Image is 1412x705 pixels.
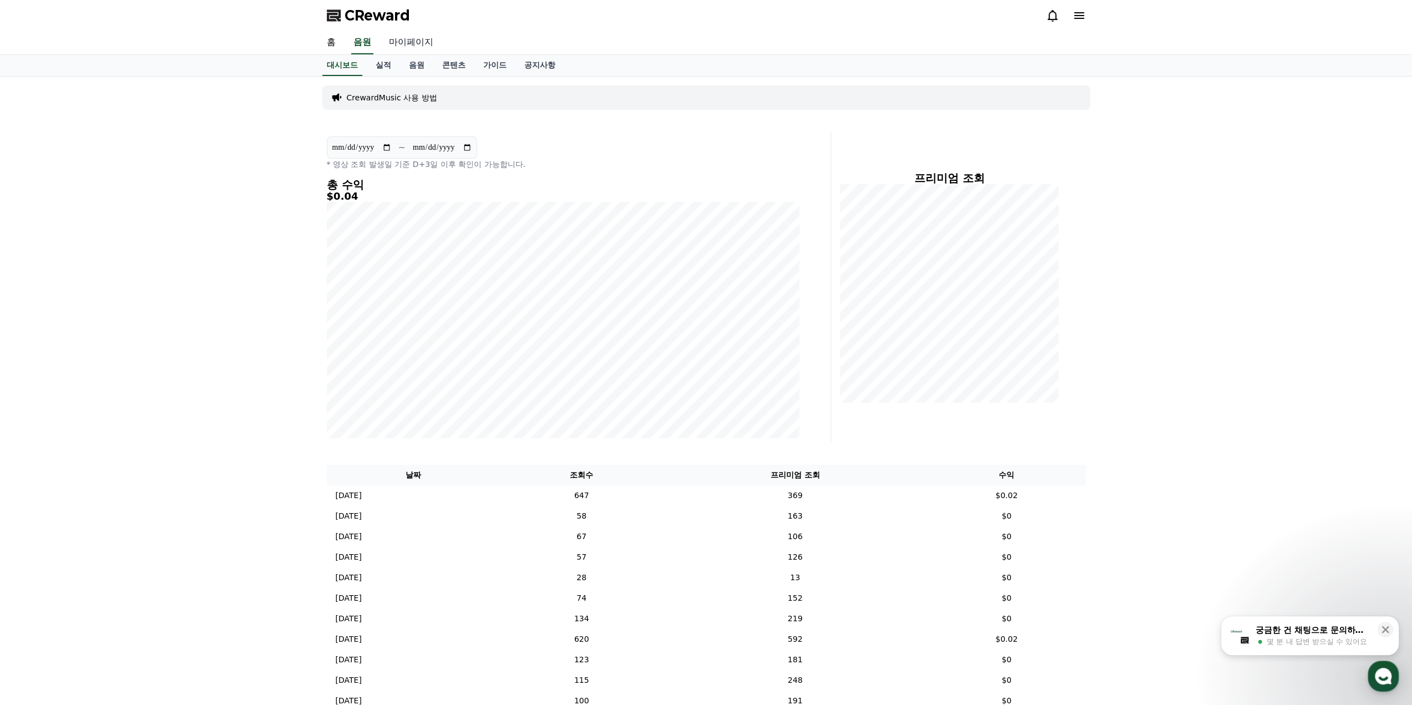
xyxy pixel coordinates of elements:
p: [DATE] [336,674,362,686]
td: 115 [500,670,662,691]
td: 28 [500,567,662,588]
th: 프리미엄 조회 [662,465,927,485]
span: 설정 [171,368,185,377]
td: 592 [662,629,927,650]
td: $0 [928,670,1086,691]
p: ~ [398,141,406,154]
a: 대시보드 [322,55,362,76]
td: 248 [662,670,927,691]
a: 홈 [3,352,73,379]
a: 가이드 [474,55,515,76]
td: 181 [662,650,927,670]
td: 58 [500,506,662,526]
p: [DATE] [336,592,362,604]
td: 57 [500,547,662,567]
a: 공지사항 [515,55,564,76]
p: [DATE] [336,613,362,625]
td: $0 [928,567,1086,588]
a: 설정 [143,352,213,379]
td: 219 [662,608,927,629]
td: $0.02 [928,485,1086,506]
td: $0 [928,526,1086,547]
a: 대화 [73,352,143,379]
h4: 총 수익 [327,179,799,191]
td: $0 [928,547,1086,567]
td: $0 [928,506,1086,526]
span: 대화 [102,369,115,378]
p: [DATE] [336,531,362,542]
td: 369 [662,485,927,506]
p: * 영상 조회 발생일 기준 D+3일 이후 확인이 가능합니다. [327,159,799,170]
a: 콘텐츠 [433,55,474,76]
td: $0 [928,650,1086,670]
p: [DATE] [336,490,362,501]
p: [DATE] [336,510,362,522]
td: 106 [662,526,927,547]
p: [DATE] [336,654,362,666]
td: $0 [928,588,1086,608]
a: CReward [327,7,410,24]
td: 134 [500,608,662,629]
td: 67 [500,526,662,547]
p: [DATE] [336,551,362,563]
p: [DATE] [336,572,362,584]
h4: 프리미엄 조회 [840,172,1059,184]
td: 152 [662,588,927,608]
td: 620 [500,629,662,650]
a: 실적 [367,55,400,76]
h5: $0.04 [327,191,799,202]
th: 날짜 [327,465,500,485]
a: 마이페이지 [380,31,442,54]
td: 163 [662,506,927,526]
td: $0.02 [928,629,1086,650]
td: 13 [662,567,927,588]
p: [DATE] [336,633,362,645]
th: 수익 [928,465,1086,485]
a: 홈 [318,31,345,54]
th: 조회수 [500,465,662,485]
span: 홈 [35,368,42,377]
a: 음원 [400,55,433,76]
td: 74 [500,588,662,608]
td: $0 [928,608,1086,629]
td: 123 [500,650,662,670]
td: 647 [500,485,662,506]
td: 126 [662,547,927,567]
span: CReward [345,7,410,24]
a: CrewardMusic 사용 방법 [347,92,437,103]
a: 음원 [351,31,373,54]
